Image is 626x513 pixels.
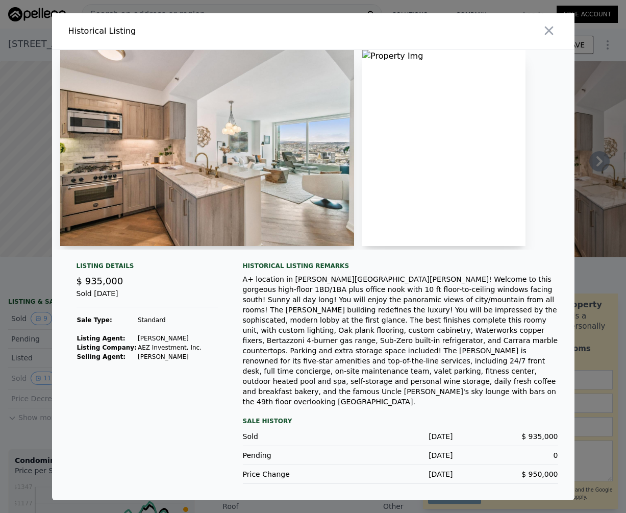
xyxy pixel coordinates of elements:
[243,469,348,479] div: Price Change
[60,50,355,246] img: Property Img
[243,431,348,442] div: Sold
[77,353,126,360] strong: Selling Agent:
[68,25,309,37] div: Historical Listing
[348,469,453,479] div: [DATE]
[77,262,218,274] div: Listing Details
[137,352,202,361] td: [PERSON_NAME]
[77,276,123,286] span: $ 935,000
[137,334,202,343] td: [PERSON_NAME]
[362,50,525,246] img: Property Img
[137,343,202,352] td: AEZ Investment, Inc.
[453,450,558,460] div: 0
[243,262,558,270] div: Historical Listing remarks
[77,288,218,307] div: Sold [DATE]
[77,316,112,324] strong: Sale Type:
[348,450,453,460] div: [DATE]
[348,431,453,442] div: [DATE]
[521,470,558,478] span: $ 950,000
[77,344,137,351] strong: Listing Company:
[243,274,558,407] div: A+ location in [PERSON_NAME][GEOGRAPHIC_DATA][PERSON_NAME]! Welcome to this gorgeous high-floor 1...
[521,432,558,441] span: $ 935,000
[137,315,202,325] td: Standard
[77,335,126,342] strong: Listing Agent:
[243,450,348,460] div: Pending
[243,415,558,427] div: Sale History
